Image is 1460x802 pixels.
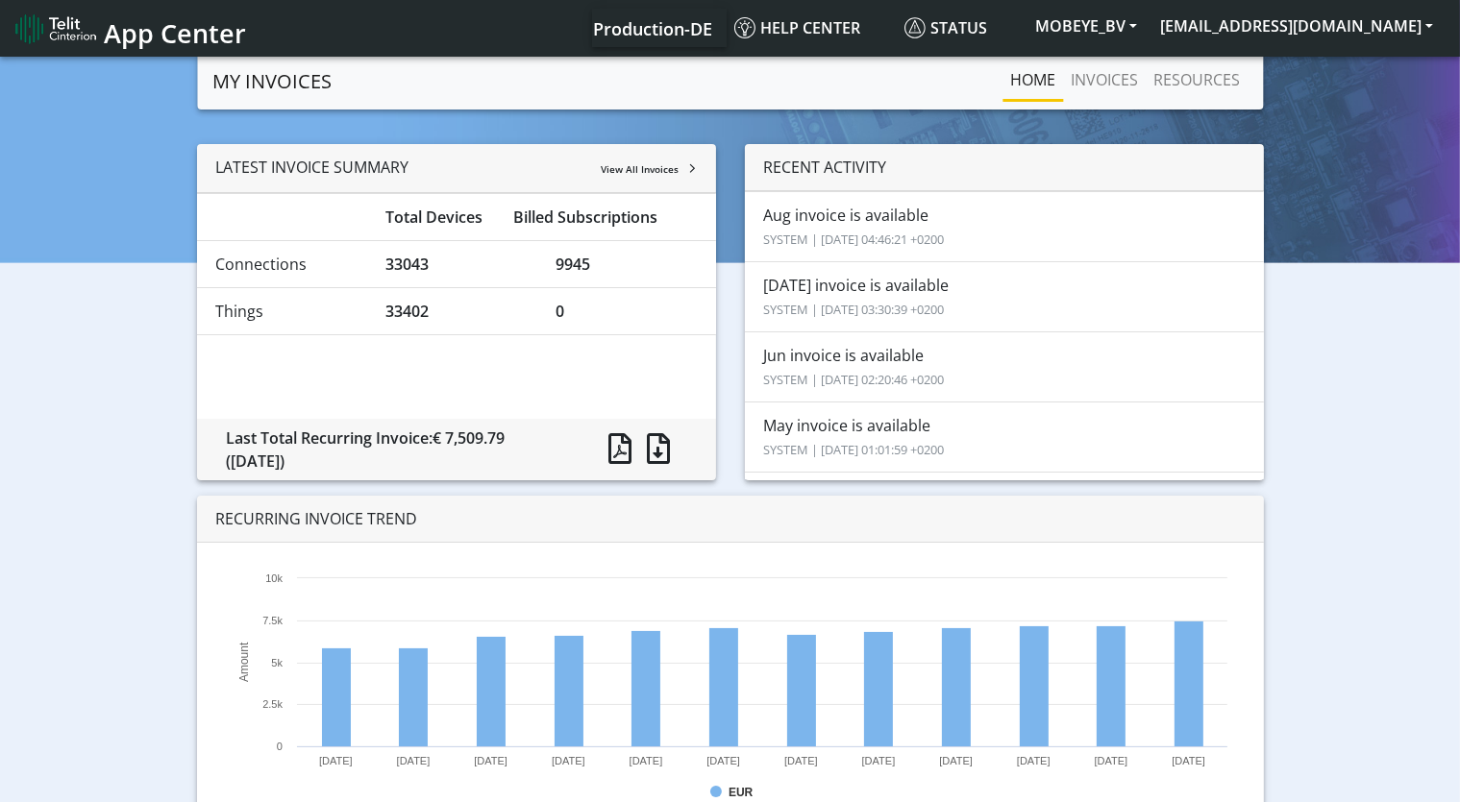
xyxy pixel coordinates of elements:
span: Production-DE [593,17,712,40]
div: Last Total Recurring Invoice: [212,426,579,473]
text: [DATE] [1017,755,1051,766]
text: 2.5k [262,698,283,710]
text: [DATE] [862,755,896,766]
div: 33043 [371,253,541,276]
div: Billed Subscriptions [499,206,711,229]
span: App Center [104,15,246,51]
span: Help center [734,17,860,38]
text: 7.5k [262,615,283,626]
img: status.svg [904,17,926,38]
li: Aug report downloaded [745,472,1264,543]
small: SYSTEM | [DATE] 01:01:59 +0200 [764,441,945,458]
a: Help center [727,9,897,47]
img: logo-telit-cinterion-gw-new.png [15,13,96,44]
div: 9945 [541,253,711,276]
a: Status [897,9,1024,47]
a: Your current platform instance [592,9,711,47]
div: Connections [202,253,372,276]
a: App Center [15,8,243,49]
text: Amount [237,642,251,682]
small: SYSTEM | [DATE] 04:46:21 +0200 [764,231,945,248]
div: Total Devices [371,206,499,229]
a: Home [1002,61,1063,99]
text: 0 [277,741,283,752]
div: 0 [541,300,711,323]
li: Aug invoice is available [745,191,1264,262]
text: 5k [271,657,283,668]
img: knowledge.svg [734,17,755,38]
text: [DATE] [1095,755,1128,766]
text: [DATE] [939,755,973,766]
li: [DATE] invoice is available [745,261,1264,332]
div: LATEST INVOICE SUMMARY [197,144,716,193]
text: [DATE] [706,755,740,766]
span: € 7,509.79 [433,427,506,449]
text: [DATE] [474,755,507,766]
button: [EMAIL_ADDRESS][DOMAIN_NAME] [1149,9,1445,43]
div: Things [202,300,372,323]
span: Status [904,17,987,38]
text: [DATE] [552,755,585,766]
div: ([DATE]) [227,450,564,473]
text: [DATE] [1172,755,1205,766]
small: SYSTEM | [DATE] 02:20:46 +0200 [764,371,945,388]
text: [DATE] [397,755,431,766]
li: Jun invoice is available [745,331,1264,402]
li: May invoice is available [745,401,1264,473]
a: RESOURCES [1146,61,1248,99]
button: MOBEYE_BV [1024,9,1149,43]
text: 10k [265,572,283,584]
text: [DATE] [784,755,818,766]
div: 33402 [371,300,541,323]
span: View All Invoices [602,162,680,176]
small: SYSTEM | [DATE] 03:30:39 +0200 [764,301,945,318]
a: MY INVOICES [212,62,332,101]
text: [DATE] [319,755,353,766]
div: RECENT ACTIVITY [745,144,1264,191]
text: EUR [729,786,754,799]
text: [DATE] [630,755,663,766]
a: INVOICES [1063,61,1146,99]
div: RECURRING INVOICE TREND [197,496,1264,543]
